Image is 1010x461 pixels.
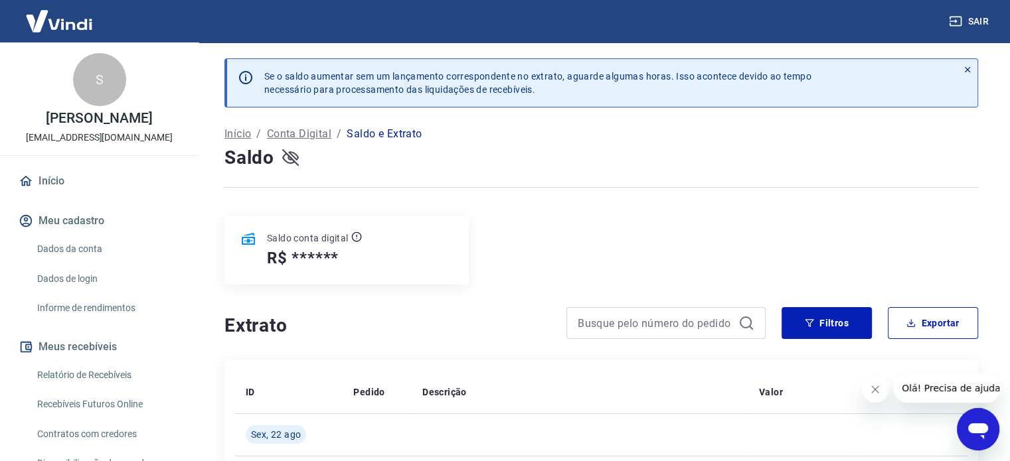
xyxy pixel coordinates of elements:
[894,373,999,403] iframe: Mensagem da empresa
[26,131,173,145] p: [EMAIL_ADDRESS][DOMAIN_NAME]
[32,265,183,293] a: Dados de login
[32,235,183,263] a: Dados da conta
[251,428,301,441] span: Sex, 22 ago
[256,126,261,142] p: /
[73,53,126,106] div: S
[264,70,811,96] p: Se o saldo aumentar sem um lançamento correspondente no extrato, aguarde algumas horas. Isso acon...
[46,111,152,125] p: [PERSON_NAME]
[16,206,183,235] button: Meu cadastro
[8,9,112,20] span: Olá! Precisa de ajuda?
[224,312,550,339] h4: Extrato
[224,145,274,171] h4: Saldo
[32,421,183,448] a: Contratos com credores
[347,126,422,142] p: Saldo e Extrato
[267,126,331,142] a: Conta Digital
[16,332,183,362] button: Meus recebíveis
[246,385,255,399] p: ID
[337,126,341,142] p: /
[32,391,183,418] a: Recebíveis Futuros Online
[578,313,733,333] input: Busque pelo número do pedido
[862,376,888,403] iframe: Fechar mensagem
[422,385,467,399] p: Descrição
[888,307,978,339] button: Exportar
[224,126,251,142] a: Início
[782,307,872,339] button: Filtros
[353,385,384,399] p: Pedido
[16,1,102,41] img: Vindi
[16,166,183,196] a: Início
[267,231,349,245] p: Saldo conta digital
[759,385,783,399] p: Valor
[957,408,999,450] iframe: Botão para abrir a janela de mensagens
[32,362,183,389] a: Relatório de Recebíveis
[946,9,994,34] button: Sair
[32,295,183,322] a: Informe de rendimentos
